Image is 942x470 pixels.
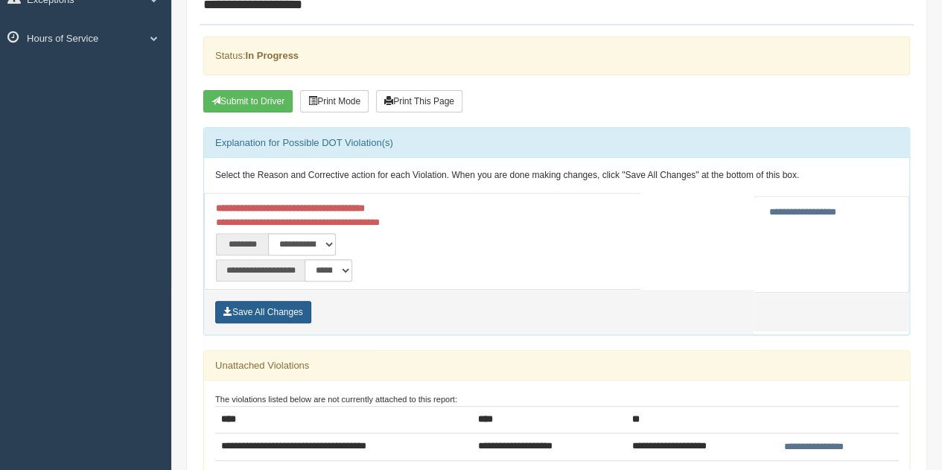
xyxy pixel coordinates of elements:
[300,90,369,112] button: Print Mode
[203,36,910,74] div: Status:
[245,50,299,61] strong: In Progress
[376,90,462,112] button: Print This Page
[215,395,457,404] small: The violations listed below are not currently attached to this report:
[204,351,909,381] div: Unattached Violations
[203,90,293,112] button: Submit To Driver
[215,301,311,323] button: Save
[204,158,909,194] div: Select the Reason and Corrective action for each Violation. When you are done making changes, cli...
[204,128,909,158] div: Explanation for Possible DOT Violation(s)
